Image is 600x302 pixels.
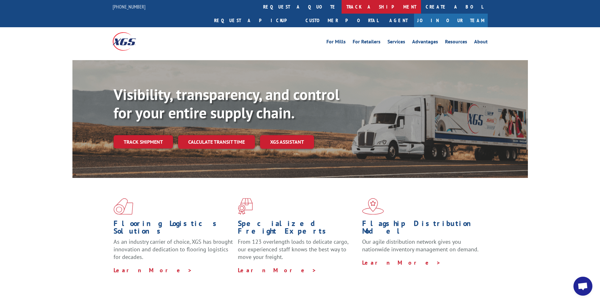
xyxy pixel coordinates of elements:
[573,277,592,296] div: Open chat
[362,259,441,266] a: Learn More >
[414,14,488,27] a: Join Our Team
[238,220,357,238] h1: Specialized Freight Experts
[353,39,380,46] a: For Retailers
[114,220,233,238] h1: Flooring Logistics Solutions
[362,238,479,253] span: Our agile distribution network gives you nationwide inventory management on demand.
[301,14,383,27] a: Customer Portal
[387,39,405,46] a: Services
[238,198,253,215] img: xgs-icon-focused-on-flooring-red
[445,39,467,46] a: Resources
[114,85,339,123] b: Visibility, transparency, and control for your entire supply chain.
[114,135,173,148] a: Track shipment
[178,135,255,149] a: Calculate transit time
[474,39,488,46] a: About
[362,220,482,238] h1: Flagship Distribution Model
[114,198,133,215] img: xgs-icon-total-supply-chain-intelligence-red
[326,39,346,46] a: For Mills
[114,267,192,274] a: Learn More >
[362,198,384,215] img: xgs-icon-flagship-distribution-model-red
[114,238,233,261] span: As an industry carrier of choice, XGS has brought innovation and dedication to flooring logistics...
[238,267,317,274] a: Learn More >
[412,39,438,46] a: Advantages
[383,14,414,27] a: Agent
[209,14,301,27] a: Request a pickup
[238,238,357,266] p: From 123 overlength loads to delicate cargo, our experienced staff knows the best way to move you...
[113,3,145,10] a: [PHONE_NUMBER]
[260,135,314,149] a: XGS ASSISTANT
